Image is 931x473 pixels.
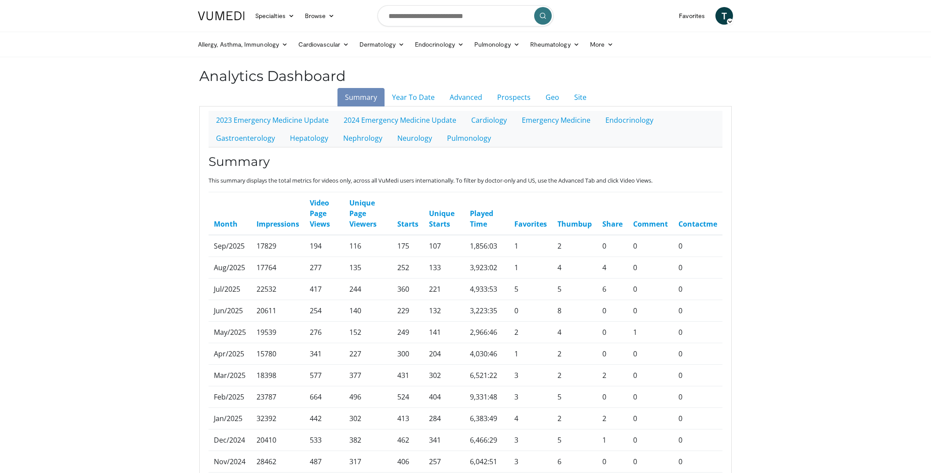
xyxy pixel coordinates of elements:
td: 8 [552,300,597,322]
a: Unique Page Viewers [349,198,377,229]
td: 221 [424,279,465,300]
td: 175 [392,235,424,257]
td: 0 [673,365,722,386]
td: 32392 [251,408,304,429]
input: Search topics, interventions [378,5,553,26]
a: Month [214,219,238,229]
td: 487 [304,451,344,473]
td: Jan/2025 [209,408,251,429]
td: 107 [424,235,465,257]
td: 19539 [251,322,304,343]
a: Favorites [514,219,547,229]
a: Rheumatology [525,36,585,53]
td: 0 [628,257,673,279]
td: 254 [304,300,344,322]
td: Jul/2025 [209,279,251,300]
a: Cardiovascular [293,36,354,53]
td: Dec/2024 [209,429,251,451]
td: 3 [509,386,552,408]
td: 3,923:02 [465,257,509,279]
td: 17764 [251,257,304,279]
td: 0 [673,386,722,408]
td: 302 [424,365,465,386]
a: Impressions [257,219,299,229]
td: 5 [552,279,597,300]
td: 15780 [251,343,304,365]
td: 360 [392,279,424,300]
a: Unique Starts [429,209,455,229]
td: 284 [424,408,465,429]
td: 2 [552,343,597,365]
img: VuMedi Logo [198,11,245,20]
span: T [715,7,733,25]
td: 524 [392,386,424,408]
td: 0 [628,235,673,257]
td: 0 [628,451,673,473]
td: Feb/2025 [209,386,251,408]
td: 0 [509,300,552,322]
a: Starts [397,219,418,229]
td: 0 [628,408,673,429]
td: 3 [509,451,552,473]
td: 462 [392,429,424,451]
td: 257 [424,451,465,473]
td: 5 [509,279,552,300]
a: Advanced [442,88,490,106]
td: 0 [597,386,628,408]
td: 382 [344,429,392,451]
a: Played Time [470,209,493,229]
td: 227 [344,343,392,365]
td: 0 [673,300,722,322]
p: This summary displays the total metrics for videos only, across all VuMedi users internationally.... [209,176,722,185]
td: 277 [304,257,344,279]
td: 577 [304,365,344,386]
td: 6 [597,279,628,300]
a: Contactme [678,219,717,229]
td: 4 [552,257,597,279]
td: 0 [628,279,673,300]
td: 3,223:35 [465,300,509,322]
a: Prospects [490,88,538,106]
td: 0 [628,365,673,386]
td: 2 [552,235,597,257]
td: Apr/2025 [209,343,251,365]
td: 0 [673,279,722,300]
h3: Summary [209,154,722,169]
td: 0 [673,408,722,429]
td: Jun/2025 [209,300,251,322]
a: Nephrology [336,129,390,147]
a: Gastroenterology [209,129,282,147]
td: 0 [673,451,722,473]
a: 2024 Emergency Medicine Update [336,111,464,129]
td: 204 [424,343,465,365]
a: Cardiology [464,111,514,129]
td: 1 [597,429,628,451]
a: Pulmonology [469,36,525,53]
td: 1 [509,235,552,257]
td: 23787 [251,386,304,408]
a: Neurology [390,129,440,147]
td: Mar/2025 [209,365,251,386]
td: 276 [304,322,344,343]
td: 341 [304,343,344,365]
td: 664 [304,386,344,408]
td: 300 [392,343,424,365]
td: 0 [673,257,722,279]
td: 2 [509,322,552,343]
td: 533 [304,429,344,451]
td: 4 [509,408,552,429]
td: 194 [304,235,344,257]
a: Specialties [250,7,300,25]
td: 244 [344,279,392,300]
a: Share [602,219,623,229]
td: 141 [424,322,465,343]
a: Endocrinology [598,111,661,129]
td: 5 [552,386,597,408]
a: Video Page Views [310,198,330,229]
td: 28462 [251,451,304,473]
td: 6,383:49 [465,408,509,429]
td: 417 [304,279,344,300]
td: 0 [673,235,722,257]
td: 116 [344,235,392,257]
td: 20410 [251,429,304,451]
